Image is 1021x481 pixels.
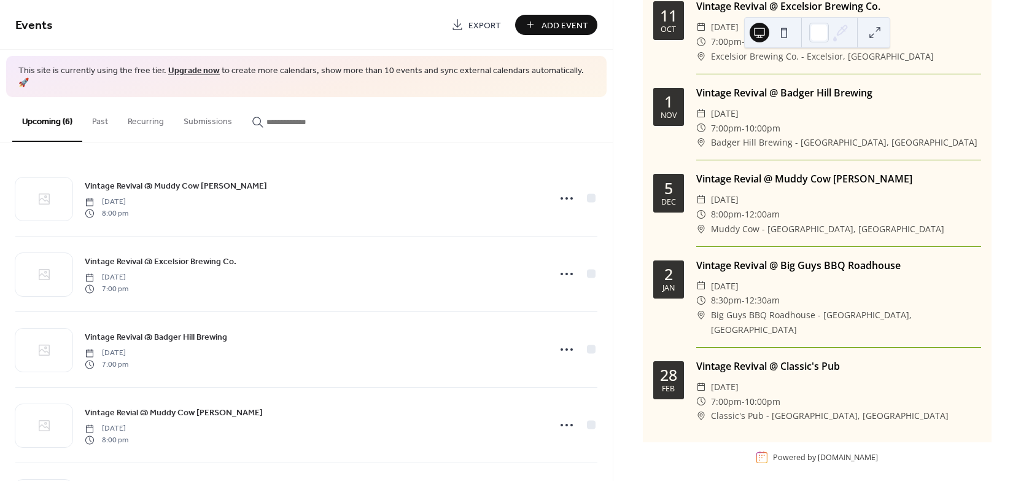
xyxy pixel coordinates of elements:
[85,208,128,219] span: 8:00 pm
[696,171,981,186] div: Vintage Revial @ Muddy Cow [PERSON_NAME]
[711,207,742,222] span: 8:00pm
[711,293,742,308] span: 8:30pm
[696,106,706,121] div: ​
[18,65,594,89] span: This site is currently using the free tier. to create more calendars, show more than 10 events an...
[711,279,739,294] span: [DATE]
[664,267,673,282] div: 2
[468,19,501,32] span: Export
[696,258,981,273] div: Vintage Revival @ Big Guys BBQ Roadhouse
[85,331,227,344] span: Vintage Revival @ Badger Hill Brewing
[696,308,706,323] div: ​
[696,121,706,136] div: ​
[85,283,128,294] span: 7:00 pm
[15,14,53,37] span: Events
[664,94,673,109] div: 1
[773,452,878,463] div: Powered by
[660,8,677,23] div: 11
[696,380,706,394] div: ​
[696,359,981,373] div: Vintage Revival @ Classic's Pub
[85,434,128,445] span: 8:00 pm
[696,135,706,150] div: ​
[696,85,981,100] div: Vintage Revival @ Badger Hill Brewing
[711,20,739,34] span: [DATE]
[118,97,174,141] button: Recurring
[168,63,220,79] a: Upgrade now
[696,293,706,308] div: ​
[711,222,944,237] span: Muddy Cow - [GEOGRAPHIC_DATA], [GEOGRAPHIC_DATA]
[711,394,742,409] span: 7:00pm
[85,407,263,420] span: Vintage Revial @ Muddy Cow [PERSON_NAME]
[745,293,780,308] span: 12:30am
[542,19,588,32] span: Add Event
[661,112,677,120] div: Nov
[818,452,878,463] a: [DOMAIN_NAME]
[85,254,236,268] a: Vintage Revival @ Excelsior Brewing Co.
[711,49,934,64] span: Excelsior Brewing Co. - Excelsior, [GEOGRAPHIC_DATA]
[742,207,745,222] span: -
[742,394,745,409] span: -
[696,20,706,34] div: ​
[85,180,267,193] span: Vintage Revival @ Muddy Cow [PERSON_NAME]
[696,207,706,222] div: ​
[711,380,739,394] span: [DATE]
[742,293,745,308] span: -
[711,135,977,150] span: Badger Hill Brewing - [GEOGRAPHIC_DATA], [GEOGRAPHIC_DATA]
[85,256,236,268] span: Vintage Revival @ Excelsior Brewing Co.
[12,97,82,142] button: Upcoming (6)
[711,308,981,337] span: Big Guys BBQ Roadhouse - [GEOGRAPHIC_DATA], [GEOGRAPHIC_DATA]
[662,284,675,292] div: Jan
[85,197,128,208] span: [DATE]
[662,385,675,393] div: Feb
[85,179,267,193] a: Vintage Revival @ Muddy Cow [PERSON_NAME]
[696,192,706,207] div: ​
[661,26,676,34] div: Oct
[661,198,676,206] div: Dec
[696,49,706,64] div: ​
[711,34,742,49] span: 7:00pm
[696,394,706,409] div: ​
[742,34,745,49] span: -
[696,279,706,294] div: ​
[711,121,742,136] span: 7:00pm
[82,97,118,141] button: Past
[696,409,706,423] div: ​
[696,222,706,237] div: ​
[711,106,739,121] span: [DATE]
[85,272,128,283] span: [DATE]
[745,394,780,409] span: 10:00pm
[442,15,510,35] a: Export
[85,348,128,359] span: [DATE]
[174,97,242,141] button: Submissions
[745,121,780,136] span: 10:00pm
[696,34,706,49] div: ​
[515,15,597,35] button: Add Event
[745,207,780,222] span: 12:00am
[660,367,677,383] div: 28
[85,423,128,434] span: [DATE]
[664,181,673,196] div: 5
[711,192,739,207] span: [DATE]
[85,405,263,420] a: Vintage Revial @ Muddy Cow [PERSON_NAME]
[742,121,745,136] span: -
[85,359,128,370] span: 7:00 pm
[85,330,227,344] a: Vintage Revival @ Badger Hill Brewing
[711,409,949,423] span: Classic's Pub - [GEOGRAPHIC_DATA], [GEOGRAPHIC_DATA]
